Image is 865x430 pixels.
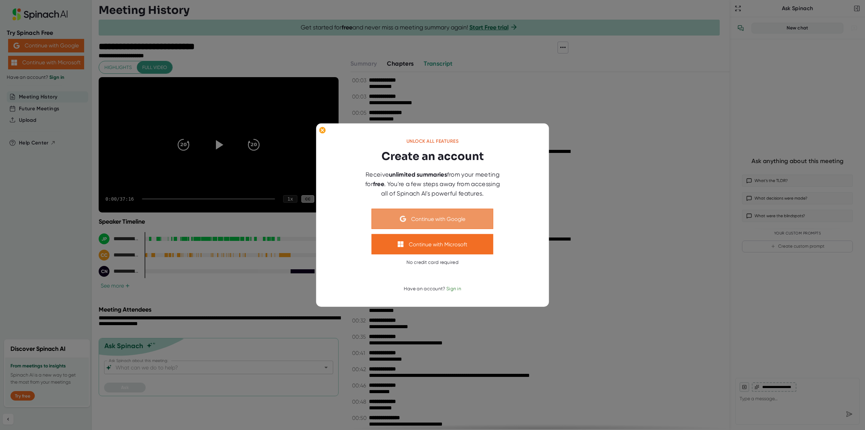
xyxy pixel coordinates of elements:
div: Unlock all features [406,138,459,144]
h3: Create an account [381,148,484,164]
b: unlimited summaries [389,171,447,178]
img: Aehbyd4JwY73AAAAAElFTkSuQmCC [400,216,406,222]
div: No credit card required [406,259,459,266]
b: free [373,180,384,188]
button: Continue with Google [372,209,493,229]
div: Receive from your meeting for . You're a few steps away from accessing all of Spinach AI's powerf... [362,170,503,198]
span: Sign in [446,286,461,291]
button: Continue with Microsoft [372,234,493,254]
div: Have an account? [404,286,461,292]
